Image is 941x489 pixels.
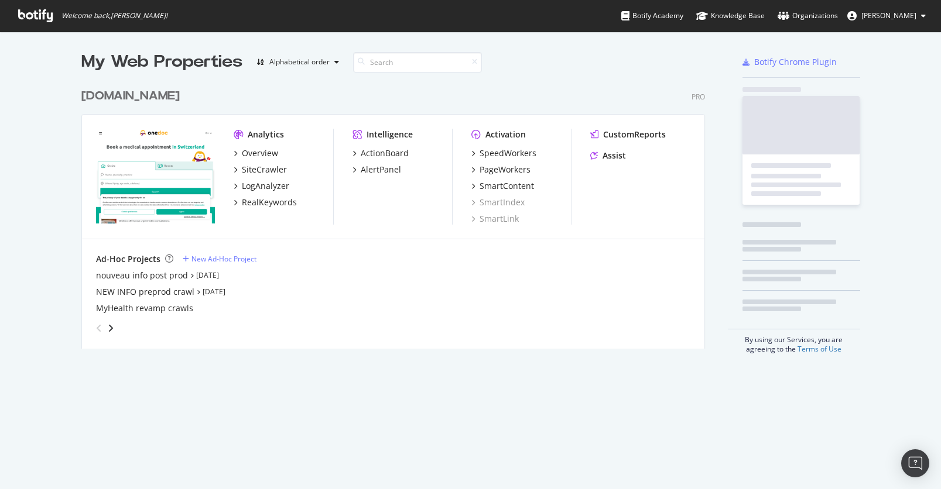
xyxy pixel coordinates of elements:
div: Ad-Hoc Projects [96,253,160,265]
a: SmartIndex [471,197,525,208]
a: [DATE] [203,287,225,297]
a: AlertPanel [353,164,401,175]
a: Overview [234,147,278,159]
a: SpeedWorkers [471,147,536,159]
div: PageWorkers [480,164,531,175]
div: Intelligence [367,129,413,140]
div: New Ad-Hoc Project [191,254,256,264]
div: My Web Properties [81,50,242,74]
a: New Ad-Hoc Project [183,254,256,264]
a: nouveau info post prod [96,270,188,281]
div: Alphabetical order [269,58,330,66]
span: Welcome back, [PERSON_NAME] ! [61,11,167,20]
a: CustomReports [590,129,666,140]
a: ActionBoard [353,147,409,159]
div: Assist [603,150,626,161]
span: Alexie Barthélemy [861,11,916,20]
div: Knowledge Base [696,10,765,22]
a: NEW INFO preprod crawl [96,286,194,298]
div: Botify Chrome Plugin [754,56,837,68]
div: Activation [485,129,526,140]
div: AlertPanel [361,164,401,175]
a: MyHealth revamp crawls [96,302,193,314]
a: [DOMAIN_NAME] [81,88,184,105]
a: RealKeywords [234,197,297,208]
div: Botify Academy [621,10,683,22]
div: Pro [692,92,705,102]
div: CustomReports [603,129,666,140]
div: ActionBoard [361,147,409,159]
a: [DATE] [196,270,219,280]
div: RealKeywords [242,197,297,208]
img: onedoc.ch [96,129,215,223]
div: grid [81,74,714,349]
div: angle-left [91,319,107,338]
div: [DOMAIN_NAME] [81,88,180,105]
div: SpeedWorkers [480,147,536,159]
a: Botify Chrome Plugin [742,56,837,68]
a: PageWorkers [471,164,531,175]
div: Analytics [248,129,284,140]
div: angle-right [107,322,115,334]
button: Alphabetical order [252,53,344,71]
div: LogAnalyzer [242,180,289,192]
div: Organizations [778,10,838,22]
a: SmartLink [471,213,519,225]
input: Search [353,52,482,73]
a: SiteCrawler [234,164,287,175]
a: Assist [590,150,626,161]
div: Overview [242,147,278,159]
div: SmartContent [480,180,534,192]
a: SmartContent [471,180,534,192]
div: SiteCrawler [242,164,287,175]
div: By using our Services, you are agreeing to the [728,329,860,354]
div: Open Intercom Messenger [901,449,929,477]
a: LogAnalyzer [234,180,289,192]
button: [PERSON_NAME] [838,6,935,25]
a: Terms of Use [798,344,841,354]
